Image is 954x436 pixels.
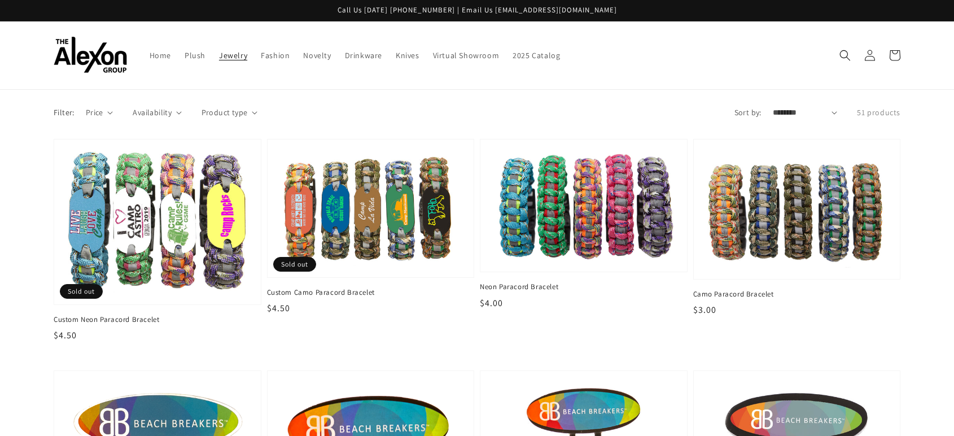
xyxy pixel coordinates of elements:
span: Plush [185,50,205,60]
span: Camo Paracord Bracelet [693,289,901,299]
summary: Product type [202,107,257,119]
summary: Search [833,43,857,68]
a: Custom Camo Paracord Bracelet Custom Camo Paracord Bracelet $4.50 [267,139,475,315]
span: Virtual Showroom [433,50,500,60]
a: Jewelry [212,43,254,67]
img: The Alexon Group [54,37,127,73]
img: Camo Paracord Bracelet [705,151,889,268]
a: 2025 Catalog [506,43,567,67]
a: Novelty [296,43,338,67]
span: $4.50 [267,302,290,314]
span: $4.00 [480,297,503,309]
summary: Price [86,107,113,119]
span: Jewelry [219,50,247,60]
a: Home [143,43,178,67]
span: Sold out [273,257,316,272]
span: Availability [133,107,172,119]
img: Custom Neon Paracord Bracelet [65,151,250,293]
span: Fashion [261,50,290,60]
span: 2025 Catalog [513,50,560,60]
a: Camo Paracord Bracelet Camo Paracord Bracelet $3.00 [693,139,901,317]
a: Fashion [254,43,296,67]
span: Neon Paracord Bracelet [480,282,688,292]
a: Virtual Showroom [426,43,506,67]
a: Custom Neon Paracord Bracelet Custom Neon Paracord Bracelet $4.50 [54,139,261,342]
span: Price [86,107,103,119]
span: $4.50 [54,329,77,341]
span: Knives [396,50,419,60]
summary: Availability [133,107,181,119]
p: Filter: [54,107,75,119]
label: Sort by: [734,107,762,119]
span: $3.00 [693,304,716,316]
span: Drinkware [345,50,382,60]
span: Home [150,50,171,60]
a: Knives [389,43,426,67]
span: Product type [202,107,248,119]
span: Sold out [60,284,103,299]
a: Drinkware [338,43,389,67]
img: Custom Camo Paracord Bracelet [279,151,463,266]
span: Custom Camo Paracord Bracelet [267,287,475,298]
a: Neon Paracord Bracelet Neon Paracord Bracelet $4.00 [480,139,688,310]
span: Custom Neon Paracord Bracelet [54,315,261,325]
span: Novelty [303,50,331,60]
img: Neon Paracord Bracelet [492,151,676,261]
a: Plush [178,43,212,67]
p: 51 products [857,107,900,119]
